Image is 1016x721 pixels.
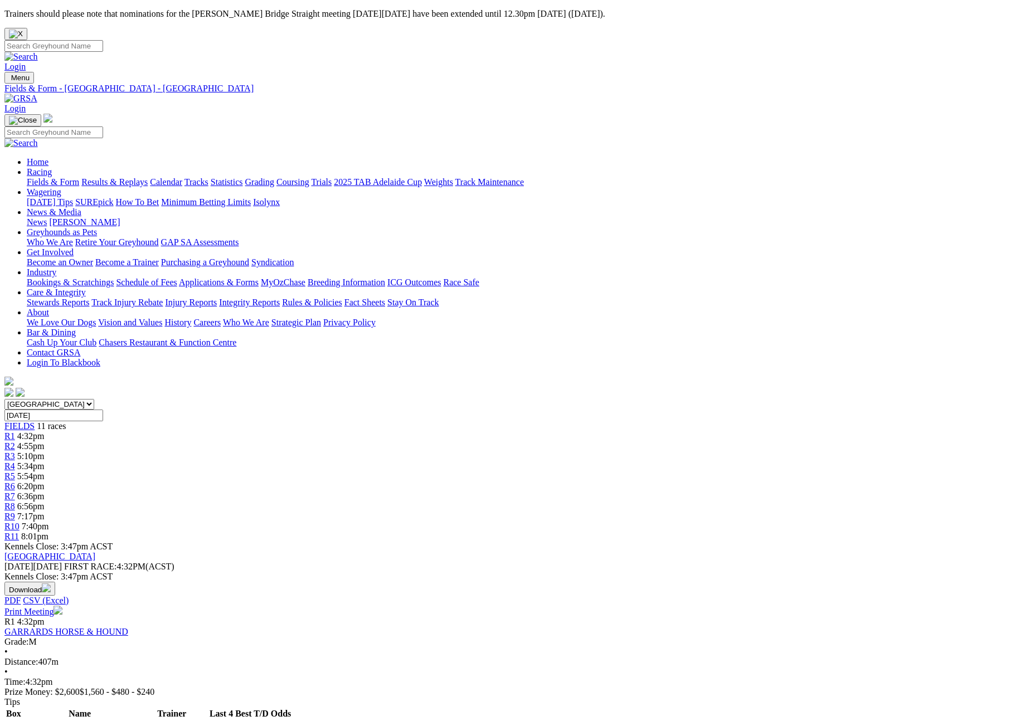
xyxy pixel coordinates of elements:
span: 4:32pm [17,617,45,626]
a: Greyhounds as Pets [27,227,97,237]
div: Industry [27,277,1012,288]
a: Cash Up Your Club [27,338,96,347]
a: Who We Are [27,237,73,247]
a: Careers [193,318,221,327]
a: [PERSON_NAME] [49,217,120,227]
span: Distance: [4,657,38,666]
span: 5:10pm [17,451,45,461]
div: Racing [27,177,1012,187]
img: Search [4,52,38,62]
span: • [4,647,8,656]
span: 4:55pm [17,441,45,451]
a: Get Involved [27,247,74,257]
div: Fields & Form - [GEOGRAPHIC_DATA] - [GEOGRAPHIC_DATA] [4,84,1012,94]
span: 6:36pm [17,491,45,501]
span: Menu [11,74,30,82]
a: R1 [4,431,15,441]
span: 11 races [37,421,66,431]
a: Track Injury Rebate [91,298,163,307]
img: logo-grsa-white.png [43,114,52,123]
div: Care & Integrity [27,298,1012,308]
a: Results & Replays [81,177,148,187]
a: Statistics [211,177,243,187]
a: Retire Your Greyhound [75,237,159,247]
a: Syndication [251,257,294,267]
a: Coursing [276,177,309,187]
a: Isolynx [253,197,280,207]
a: CSV (Excel) [23,596,69,605]
span: 8:01pm [21,532,48,541]
a: Stay On Track [387,298,439,307]
a: Bar & Dining [27,328,76,337]
th: Odds [270,708,291,719]
button: Toggle navigation [4,72,34,84]
a: GARRARDS HORSE & HOUND [4,627,128,636]
a: Fields & Form [27,177,79,187]
a: Track Maintenance [455,177,524,187]
a: R10 [4,522,20,531]
span: [DATE] [4,562,62,571]
a: [DATE] Tips [27,197,73,207]
img: Search [4,138,38,148]
span: 7:40pm [22,522,49,531]
span: Tips [4,697,20,707]
img: X [9,30,23,38]
span: Kennels Close: 3:47pm ACST [4,542,113,551]
img: facebook.svg [4,388,13,397]
span: R5 [4,471,15,481]
a: Login To Blackbook [27,358,100,367]
a: R8 [4,501,15,511]
a: Bookings & Scratchings [27,277,114,287]
span: 7:17pm [17,511,45,521]
a: FIELDS [4,421,35,431]
img: printer.svg [54,606,62,615]
a: SUREpick [75,197,113,207]
span: 6:20pm [17,481,45,491]
span: 6:56pm [17,501,45,511]
div: About [27,318,1012,328]
a: Become an Owner [27,257,93,267]
a: Print Meeting [4,607,62,616]
span: Box [6,709,21,718]
a: MyOzChase [261,277,305,287]
a: [GEOGRAPHIC_DATA] [4,552,95,561]
span: 4:32pm [17,431,45,441]
a: Breeding Information [308,277,385,287]
a: R6 [4,481,15,491]
a: R7 [4,491,15,501]
a: News [27,217,47,227]
span: 5:54pm [17,471,45,481]
button: Download [4,582,55,596]
span: FIRST RACE: [64,562,116,571]
a: Become a Trainer [95,257,159,267]
th: Name [25,708,135,719]
a: R11 [4,532,19,541]
a: R4 [4,461,15,471]
img: Close [9,116,37,125]
img: twitter.svg [16,388,25,397]
a: R9 [4,511,15,521]
a: PDF [4,596,21,605]
div: M [4,637,1012,647]
span: $1,560 - $480 - $240 [80,687,155,696]
a: R3 [4,451,15,461]
a: Home [27,157,48,167]
a: Minimum Betting Limits [161,197,251,207]
div: Prize Money: $2,600 [4,687,1012,697]
a: ICG Outcomes [387,277,441,287]
a: News & Media [27,207,81,217]
span: Grade: [4,637,29,646]
a: Integrity Reports [219,298,280,307]
span: R2 [4,441,15,451]
a: Login [4,104,26,113]
span: • [4,667,8,676]
div: Greyhounds as Pets [27,237,1012,247]
a: Contact GRSA [27,348,80,357]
